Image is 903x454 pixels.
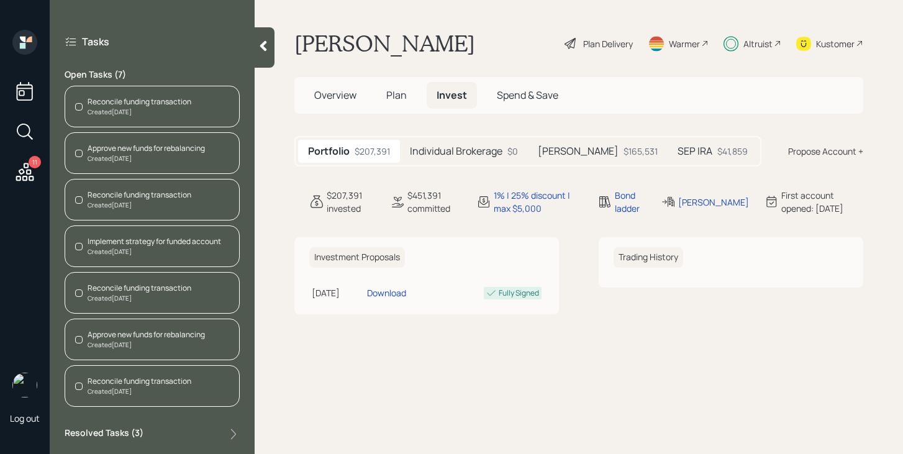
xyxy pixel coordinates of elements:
[615,189,645,215] div: Bond ladder
[88,107,191,117] div: Created [DATE]
[355,145,390,158] div: $207,391
[309,247,405,268] h6: Investment Proposals
[327,189,375,215] div: $207,391 invested
[88,154,205,163] div: Created [DATE]
[294,30,475,57] h1: [PERSON_NAME]
[407,189,461,215] div: $451,391 committed
[816,37,855,50] div: Kustomer
[82,35,109,48] label: Tasks
[386,88,407,102] span: Plan
[88,340,205,350] div: Created [DATE]
[88,96,191,107] div: Reconcile funding transaction
[88,143,205,154] div: Approve new funds for rebalancing
[678,196,749,209] div: [PERSON_NAME]
[367,286,406,299] div: Download
[437,88,467,102] span: Invest
[499,288,539,299] div: Fully Signed
[10,412,40,424] div: Log out
[494,189,583,215] div: 1% | 25% discount | max $5,000
[88,387,191,396] div: Created [DATE]
[65,68,240,81] label: Open Tasks ( 7 )
[743,37,773,50] div: Altruist
[497,88,558,102] span: Spend & Save
[308,145,350,157] h5: Portfolio
[12,373,37,397] img: michael-russo-headshot.png
[88,329,205,340] div: Approve new funds for rebalancing
[624,145,658,158] div: $165,531
[678,145,712,157] h5: SEP IRA
[583,37,633,50] div: Plan Delivery
[538,145,619,157] h5: [PERSON_NAME]
[614,247,683,268] h6: Trading History
[88,247,221,257] div: Created [DATE]
[88,201,191,210] div: Created [DATE]
[65,427,143,442] label: Resolved Tasks ( 3 )
[88,376,191,387] div: Reconcile funding transaction
[781,189,863,215] div: First account opened: [DATE]
[314,88,356,102] span: Overview
[88,283,191,294] div: Reconcile funding transaction
[88,236,221,247] div: Implement strategy for funded account
[312,286,362,299] div: [DATE]
[29,156,41,168] div: 11
[717,145,748,158] div: $41,859
[88,294,191,303] div: Created [DATE]
[507,145,518,158] div: $0
[88,189,191,201] div: Reconcile funding transaction
[669,37,700,50] div: Warmer
[788,145,863,158] div: Propose Account +
[410,145,502,157] h5: Individual Brokerage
